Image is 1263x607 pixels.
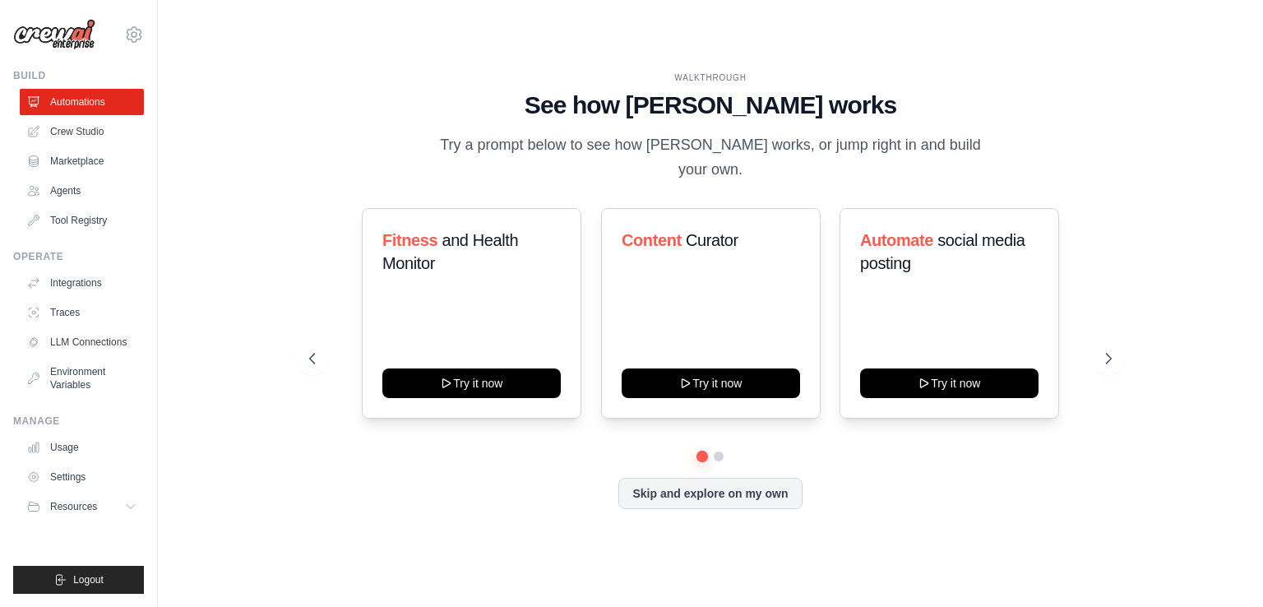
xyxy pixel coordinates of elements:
[20,178,144,204] a: Agents
[686,231,738,249] span: Curator
[618,478,802,509] button: Skip and explore on my own
[20,329,144,355] a: LLM Connections
[622,368,800,398] button: Try it now
[20,493,144,520] button: Resources
[20,299,144,326] a: Traces
[13,566,144,594] button: Logout
[13,69,144,82] div: Build
[50,500,97,513] span: Resources
[309,90,1112,120] h1: See how [PERSON_NAME] works
[860,231,933,249] span: Automate
[73,573,104,586] span: Logout
[20,118,144,145] a: Crew Studio
[622,231,682,249] span: Content
[20,434,144,461] a: Usage
[13,19,95,50] img: Logo
[13,250,144,263] div: Operate
[309,72,1112,84] div: WALKTHROUGH
[20,89,144,115] a: Automations
[13,415,144,428] div: Manage
[20,270,144,296] a: Integrations
[20,148,144,174] a: Marketplace
[382,231,518,272] span: and Health Monitor
[382,368,561,398] button: Try it now
[20,464,144,490] a: Settings
[860,368,1039,398] button: Try it now
[860,231,1025,272] span: social media posting
[20,207,144,234] a: Tool Registry
[434,133,987,182] p: Try a prompt below to see how [PERSON_NAME] works, or jump right in and build your own.
[1181,528,1263,607] iframe: Chat Widget
[20,359,144,398] a: Environment Variables
[382,231,437,249] span: Fitness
